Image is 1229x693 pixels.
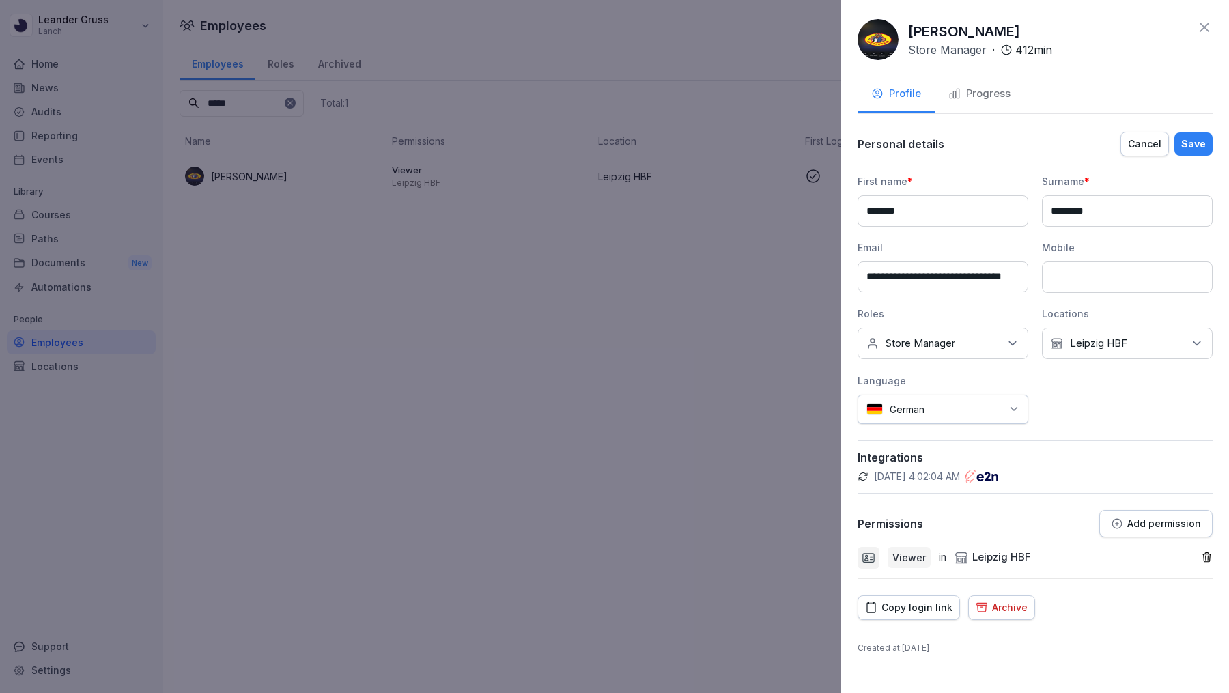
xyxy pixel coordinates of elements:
[871,86,921,102] div: Profile
[935,76,1024,113] button: Progress
[858,137,944,151] p: Personal details
[1120,132,1169,156] button: Cancel
[955,550,1031,565] div: Leipzig HBF
[858,240,1028,255] div: Email
[1127,518,1201,529] p: Add permission
[1181,137,1206,152] div: Save
[858,642,1213,654] p: Created at : [DATE]
[1042,174,1213,188] div: Surname
[858,174,1028,188] div: First name
[976,600,1028,615] div: Archive
[1174,132,1213,156] button: Save
[874,470,960,483] p: [DATE] 4:02:04 AM
[858,307,1028,321] div: Roles
[858,517,923,531] p: Permissions
[965,470,998,483] img: e2n.png
[866,403,883,416] img: de.svg
[939,550,946,565] p: in
[858,373,1028,388] div: Language
[858,19,899,60] img: g4w5x5mlkjus3ukx1xap2hc0.png
[858,595,960,620] button: Copy login link
[1128,137,1161,152] div: Cancel
[858,451,1213,464] p: Integrations
[1042,307,1213,321] div: Locations
[858,76,935,113] button: Profile
[1099,510,1213,537] button: Add permission
[968,595,1035,620] button: Archive
[886,337,955,350] p: Store Manager
[1015,42,1052,58] p: 412 min
[865,600,952,615] div: Copy login link
[908,42,1052,58] div: ·
[892,550,926,565] p: Viewer
[948,86,1011,102] div: Progress
[1070,337,1127,350] p: Leipzig HBF
[908,21,1020,42] p: [PERSON_NAME]
[908,42,987,58] p: Store Manager
[1042,240,1213,255] div: Mobile
[858,395,1028,424] div: German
